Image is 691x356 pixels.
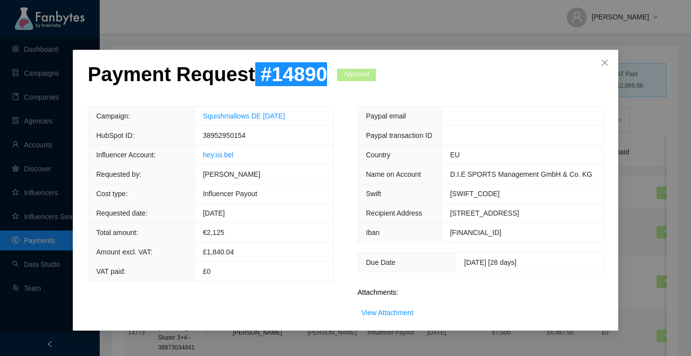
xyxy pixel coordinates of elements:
span: Cost type: [96,190,128,198]
span: Paypal transaction ID [366,131,432,139]
span: Swift [366,190,381,198]
p: Payment Request # 14890 [88,62,327,86]
span: Approved [337,69,376,81]
a: hey.isi.bel [203,151,233,159]
span: £1,840.04 [203,248,234,256]
span: HubSpot ID: [96,131,134,139]
span: Paypal email [366,112,406,120]
span: [DATE] [28 days] [464,258,517,266]
span: [FINANCIAL_ID] [450,229,502,237]
span: [STREET_ADDRESS] [450,209,519,217]
span: Amount excl. VAT: [96,248,152,256]
span: Total amount: [96,229,138,237]
span: £0 [203,267,211,275]
span: 38952950154 [203,131,246,139]
a: Squishmallows DE [DATE] [203,112,285,120]
span: € 2,125 [203,229,224,237]
span: Iban [366,229,379,237]
span: D.I.E SPORTS Management GmbH & Co. KG [450,170,592,178]
button: Close [591,50,618,77]
span: Campaign: [96,112,130,120]
span: [SWIFT_CODE] [450,190,500,198]
a: View Attachment [361,309,413,317]
span: Name on Account [366,170,421,178]
span: Requested by: [96,170,141,178]
span: close [601,59,609,67]
span: Due Date [366,258,395,266]
span: [DATE] [203,209,225,217]
span: [PERSON_NAME] [203,170,260,178]
span: Country [366,151,390,159]
span: Recipient Address [366,209,422,217]
span: Requested date: [96,209,148,217]
span: Influencer Account: [96,151,156,159]
span: VAT paid: [96,267,126,275]
span: Influencer Payout [203,190,257,198]
span: EU [450,151,460,159]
